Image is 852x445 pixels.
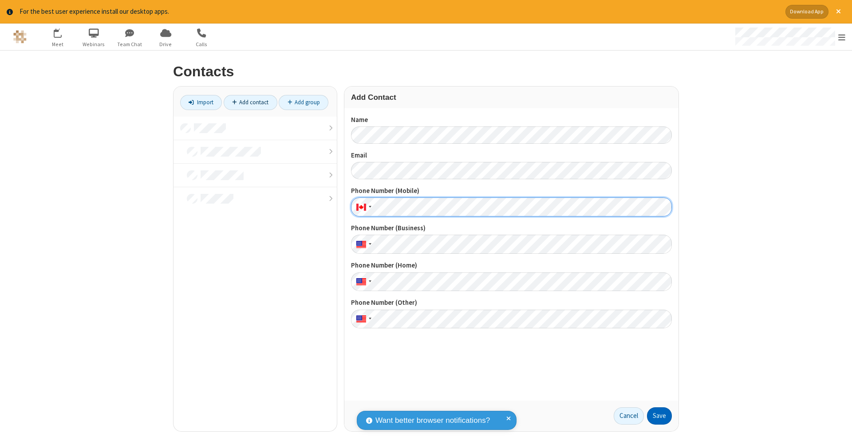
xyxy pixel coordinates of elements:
[785,5,828,19] button: Download App
[832,5,845,19] button: Close alert
[351,298,672,308] label: Phone Number (Other)
[224,95,277,110] a: Add contact
[351,150,672,161] label: Email
[647,407,672,425] button: Save
[351,115,672,125] label: Name
[351,93,672,102] h3: Add Contact
[351,197,374,217] div: Canada: + 1
[351,223,672,233] label: Phone Number (Business)
[77,40,110,48] span: Webinars
[727,24,852,50] div: Open menu
[180,95,222,110] a: Import
[830,422,845,439] iframe: Chat
[173,64,679,79] h2: Contacts
[149,40,182,48] span: Drive
[375,415,490,426] span: Want better browser notifications?
[351,186,672,196] label: Phone Number (Mobile)
[13,30,27,43] img: QA Selenium DO NOT DELETE OR CHANGE
[185,40,218,48] span: Calls
[351,235,374,254] div: United States: + 1
[41,40,75,48] span: Meet
[351,310,374,329] div: United States: + 1
[59,28,67,35] div: 12
[614,407,644,425] a: Cancel
[3,24,36,50] button: Logo
[20,7,779,17] div: For the best user experience install our desktop apps.
[351,272,374,291] div: United States: + 1
[113,40,146,48] span: Team Chat
[279,95,328,110] a: Add group
[351,260,672,271] label: Phone Number (Home)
